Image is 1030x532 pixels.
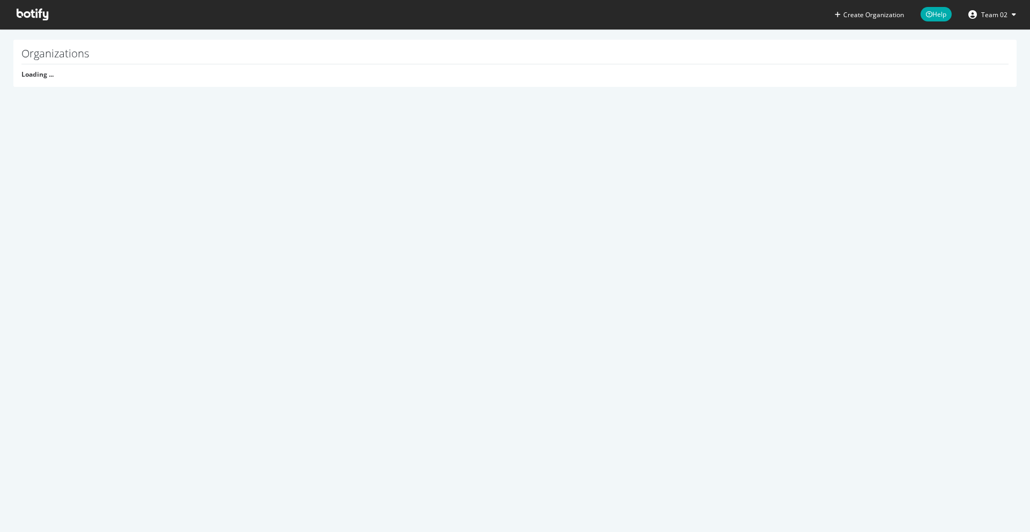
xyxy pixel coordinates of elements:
span: Help [921,7,952,21]
button: Create Organization [834,10,904,20]
button: Team 02 [960,6,1025,23]
h1: Organizations [21,48,1009,64]
span: Team 02 [981,10,1007,19]
strong: Loading ... [21,70,54,79]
